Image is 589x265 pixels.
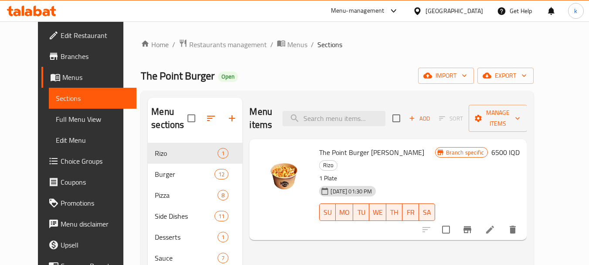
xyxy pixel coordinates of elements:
[331,6,385,16] div: Menu-management
[148,164,242,185] div: Burger12
[56,114,129,124] span: Full Menu View
[179,39,267,50] a: Restaurants management
[148,227,242,248] div: Desserts1
[41,234,136,255] a: Upsell
[61,51,129,62] span: Branches
[484,70,527,81] span: export
[422,206,432,219] span: SA
[419,203,435,221] button: SA
[41,46,136,67] a: Branches
[270,39,273,50] li: /
[61,30,129,41] span: Edit Restaurant
[373,206,383,219] span: WE
[141,39,534,50] nav: breadcrumb
[390,206,399,219] span: TH
[476,107,520,129] span: Manage items
[49,130,136,151] a: Edit Menu
[502,219,523,240] button: delete
[218,233,228,241] span: 1
[323,206,332,219] span: SU
[353,203,369,221] button: TU
[287,39,307,50] span: Menus
[56,93,129,103] span: Sections
[317,39,342,50] span: Sections
[155,232,218,242] span: Desserts
[61,156,129,166] span: Choice Groups
[214,169,228,179] div: items
[41,25,136,46] a: Edit Restaurant
[369,203,386,221] button: WE
[319,173,435,184] p: 1 Plate
[172,39,175,50] li: /
[405,112,433,125] span: Add item
[426,6,483,16] div: [GEOGRAPHIC_DATA]
[408,114,431,124] span: Add
[155,148,218,158] span: Rizo
[49,88,136,109] a: Sections
[437,220,455,239] span: Select to update
[141,66,214,86] span: The Point Burger
[406,206,415,219] span: FR
[148,206,242,227] div: Side Dishes11
[311,39,314,50] li: /
[387,109,405,127] span: Select section
[61,177,129,187] span: Coupons
[249,105,272,131] h2: Menu items
[215,170,228,179] span: 12
[218,253,228,263] div: items
[218,148,228,158] div: items
[320,160,337,170] span: Rizo
[218,191,228,200] span: 8
[155,190,218,200] span: Pizza
[215,212,228,220] span: 11
[218,72,238,82] div: Open
[327,187,375,196] span: [DATE] 01:30 PM
[61,198,129,208] span: Promotions
[41,172,136,193] a: Coupons
[218,73,238,80] span: Open
[155,169,214,179] span: Burger
[201,108,221,129] span: Sort sections
[405,112,433,125] button: Add
[155,253,218,263] span: Sauce
[425,70,467,81] span: import
[469,105,527,132] button: Manage items
[148,185,242,206] div: Pizza8
[443,148,487,157] span: Branch specific
[49,109,136,130] a: Full Menu View
[61,219,129,229] span: Menu disclaimer
[41,151,136,172] a: Choice Groups
[283,111,385,126] input: search
[457,219,478,240] button: Branch-specific-item
[402,203,419,221] button: FR
[574,6,577,16] span: k
[336,203,353,221] button: MO
[386,203,402,221] button: TH
[218,254,228,262] span: 7
[477,68,534,84] button: export
[189,39,267,50] span: Restaurants management
[141,39,169,50] a: Home
[41,67,136,88] a: Menus
[491,146,520,158] h6: 6500 IQD
[151,105,187,131] h2: Menu sections
[214,211,228,221] div: items
[277,39,307,50] a: Menus
[218,190,228,200] div: items
[319,146,424,159] span: The Point Burger [PERSON_NAME]
[319,160,337,171] div: Rizo
[218,232,228,242] div: items
[56,135,129,145] span: Edit Menu
[418,68,474,84] button: import
[148,143,242,164] div: Rizo1
[155,211,214,221] span: Side Dishes
[182,109,201,127] span: Select all sections
[41,193,136,213] a: Promotions
[221,108,242,129] button: Add section
[433,112,469,125] span: Select section first
[319,203,336,221] button: SU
